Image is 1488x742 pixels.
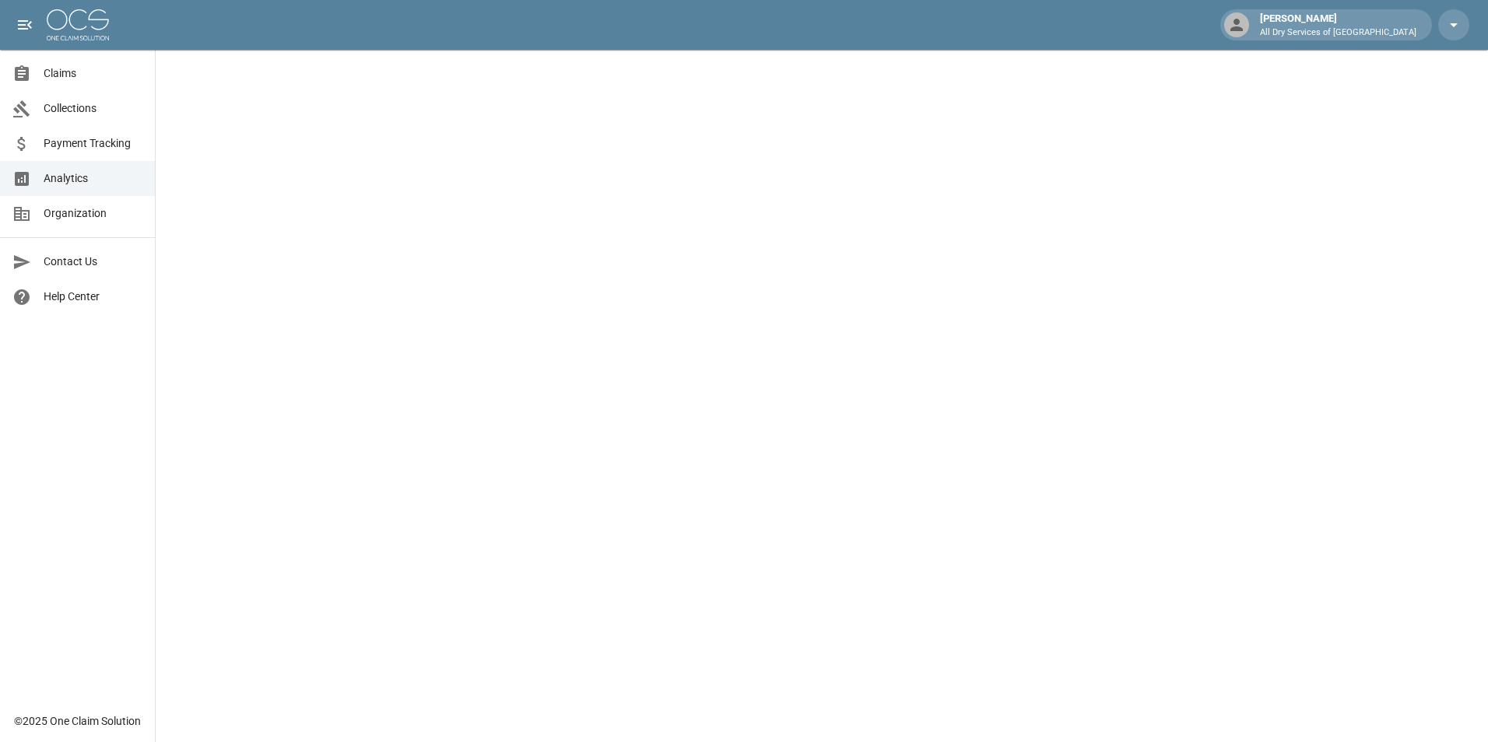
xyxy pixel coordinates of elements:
iframe: Embedded Dashboard [156,50,1488,737]
div: [PERSON_NAME] [1254,11,1423,39]
p: All Dry Services of [GEOGRAPHIC_DATA] [1260,26,1416,40]
span: Collections [44,100,142,117]
img: ocs-logo-white-transparent.png [47,9,109,40]
span: Claims [44,65,142,82]
button: open drawer [9,9,40,40]
span: Help Center [44,289,142,305]
span: Analytics [44,170,142,187]
span: Contact Us [44,254,142,270]
div: © 2025 One Claim Solution [14,713,141,729]
span: Payment Tracking [44,135,142,152]
span: Organization [44,205,142,222]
